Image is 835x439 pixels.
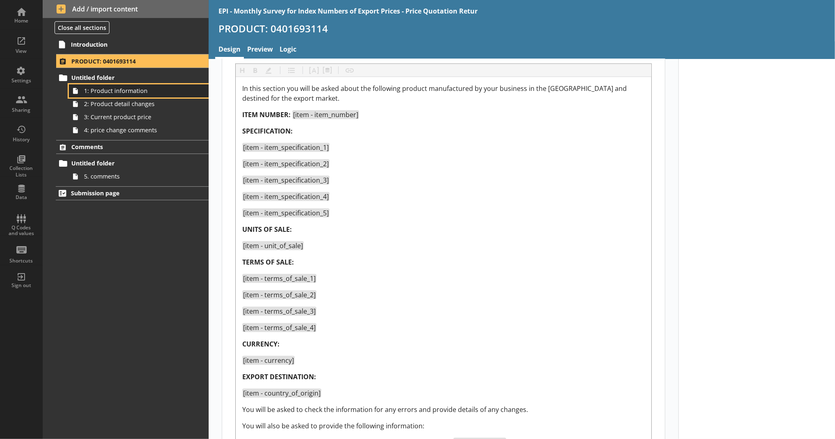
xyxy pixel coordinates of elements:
span: You will be asked to check the information for any errors and provide details of any changes. [242,405,528,414]
div: Home [7,18,36,24]
span: SPECIFICATION: [242,127,293,136]
span: 5. comments [84,172,184,180]
div: Q Codes and values [7,225,36,237]
span: Submission page [71,189,181,197]
span: In this section you will be asked about the following product manufactured by your business in th... [242,84,628,103]
span: EXPORT DESTINATION: [242,372,316,381]
div: History [7,136,36,143]
span: Untitled folder [71,74,181,81]
a: 1: Product information [69,84,209,97]
span: 2: Product detail changes [84,100,184,108]
span: [item - unit_of_sale] [243,241,303,250]
span: [item - item_specification_4] [243,192,329,201]
li: CommentsUntitled folder5. comments [43,140,209,183]
a: Comments [56,140,209,154]
span: [item - item_specification_3] [243,176,329,185]
a: Design [215,41,244,59]
span: Introduction [71,41,181,48]
a: Introduction [56,38,209,51]
span: Untitled folder [71,159,181,167]
span: 4: price change comments [84,126,184,134]
li: PRODUCT: 0401693114Untitled folder1: Product information2: Product detail changes3: Current produ... [43,54,209,136]
span: CURRENCY: [242,339,280,348]
a: 2: Product detail changes [69,97,209,111]
a: Submission page [56,186,209,200]
span: You will also be asked to provide the following information: [242,421,424,430]
span: Comments [71,143,181,151]
a: 4: price change comments [69,124,209,137]
span: [item - terms_of_sale_1] [243,274,316,283]
a: 3: Current product price [69,111,209,124]
a: Untitled folder [56,157,209,170]
h1: PRODUCT: 0401693114 [218,22,825,35]
div: Shortcuts [7,258,36,264]
div: View [7,48,36,54]
span: 1: Product information [84,87,184,95]
span: PRODUCT: 0401693114 [71,57,181,65]
span: [item - item_specification_2] [243,159,329,168]
div: EPI - Monthly Survey for Index Numbers of Export Prices - Price Quotation Retur [218,7,478,16]
span: UNITS OF SALE: [242,225,292,234]
span: [item - terms_of_sale_2] [243,290,316,299]
span: [item - terms_of_sale_4] [243,323,316,332]
a: PRODUCT: 0401693114 [56,54,209,68]
div: Sharing [7,107,36,113]
a: Preview [244,41,276,59]
div: Sign out [7,282,36,289]
span: 3: Current product price [84,113,184,121]
li: Untitled folder1: Product information2: Product detail changes3: Current product price4: price ch... [60,71,209,137]
span: [item - item_number] [293,110,358,119]
span: [item - item_specification_1] [243,143,329,152]
span: ITEM NUMBER: [242,110,291,119]
span: [item - currency] [243,356,294,365]
div: Collection Lists [7,165,36,178]
a: 5. comments [69,170,209,183]
a: Untitled folder [56,71,209,84]
div: Settings [7,77,36,84]
span: [item - terms_of_sale_3] [243,307,316,316]
span: TERMS OF SALE: [242,258,294,267]
span: [item - item_specification_5] [243,208,329,217]
a: Logic [276,41,300,59]
button: Close all sections [55,21,109,34]
li: Untitled folder5. comments [60,157,209,183]
span: Add / import content [57,5,195,14]
div: Data [7,194,36,201]
span: [item - country_of_origin] [243,389,321,398]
